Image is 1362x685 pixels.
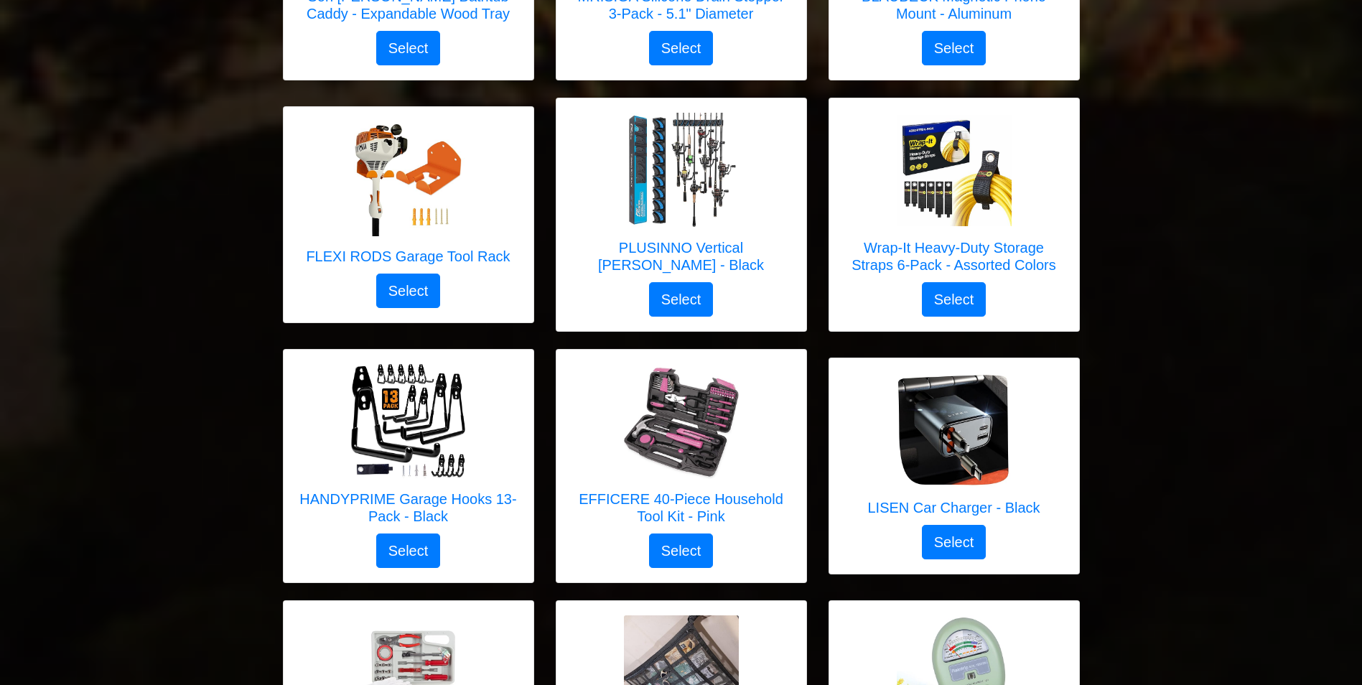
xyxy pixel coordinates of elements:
[571,113,792,282] a: PLUSINNO Vertical Rod Holder - Black PLUSINNO Vertical [PERSON_NAME] - Black
[571,239,792,274] h5: PLUSINNO Vertical [PERSON_NAME] - Black
[306,121,510,274] a: FLEXI RODS Garage Tool Rack FLEXI RODS Garage Tool Rack
[298,364,519,533] a: HANDYPRIME Garage Hooks 13-Pack - Black HANDYPRIME Garage Hooks 13-Pack - Black
[649,31,714,65] button: Select
[844,113,1065,282] a: Wrap-It Heavy-Duty Storage Straps 6-Pack - Assorted Colors Wrap-It Heavy-Duty Storage Straps 6-Pa...
[624,364,739,479] img: EFFICERE 40-Piece Household Tool Kit - Pink
[922,282,986,317] button: Select
[298,490,519,525] h5: HANDYPRIME Garage Hooks 13-Pack - Black
[376,31,441,65] button: Select
[624,113,739,228] img: PLUSINNO Vertical Rod Holder - Black
[351,364,466,479] img: HANDYPRIME Garage Hooks 13-Pack - Black
[376,533,441,568] button: Select
[867,499,1040,516] h5: LISEN Car Charger - Black
[376,274,441,308] button: Select
[844,239,1065,274] h5: Wrap-It Heavy-Duty Storage Straps 6-Pack - Assorted Colors
[571,490,792,525] h5: EFFICERE 40-Piece Household Tool Kit - Pink
[571,364,792,533] a: EFFICERE 40-Piece Household Tool Kit - Pink EFFICERE 40-Piece Household Tool Kit - Pink
[897,115,1012,225] img: Wrap-It Heavy-Duty Storage Straps 6-Pack - Assorted Colors
[649,533,714,568] button: Select
[867,373,1040,525] a: LISEN Car Charger - Black LISEN Car Charger - Black
[922,525,986,559] button: Select
[649,282,714,317] button: Select
[350,121,465,236] img: FLEXI RODS Garage Tool Rack
[922,31,986,65] button: Select
[896,373,1011,488] img: LISEN Car Charger - Black
[306,248,510,265] h5: FLEXI RODS Garage Tool Rack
